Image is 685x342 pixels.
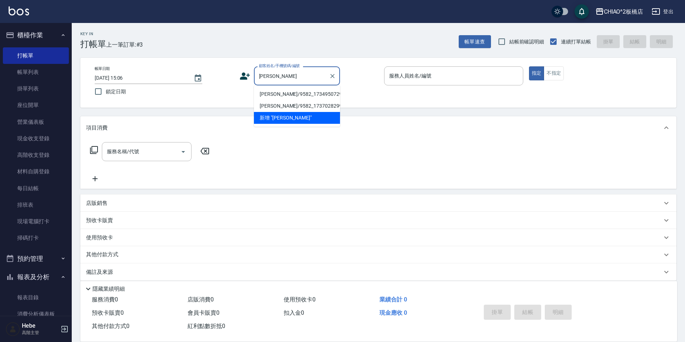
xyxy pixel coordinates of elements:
[649,5,676,18] button: 登出
[254,112,340,124] li: 新增 "[PERSON_NAME]"
[284,309,304,316] span: 扣入金 0
[3,147,69,163] a: 高階收支登錄
[3,289,69,306] a: 報表目錄
[3,47,69,64] a: 打帳單
[80,116,676,139] div: 項目消費
[327,71,337,81] button: Clear
[544,66,564,80] button: 不指定
[379,296,407,303] span: 業績合計 0
[22,322,58,329] h5: Hebe
[3,64,69,80] a: 帳單列表
[254,100,340,112] li: [PERSON_NAME]/9582_1737028299/null
[3,213,69,230] a: 現場電腦打卡
[22,329,58,336] p: 高階主管
[6,322,20,336] img: Person
[3,80,69,97] a: 掛單列表
[178,146,189,158] button: Open
[188,309,219,316] span: 會員卡販賣 0
[95,72,186,84] input: YYYY/MM/DD hh:mm
[3,163,69,180] a: 材料自購登錄
[188,296,214,303] span: 店販消費 0
[3,197,69,213] a: 排班表
[9,6,29,15] img: Logo
[86,217,113,224] p: 預收卡販賣
[106,88,126,95] span: 鎖定日期
[95,66,110,71] label: 帳單日期
[188,323,225,329] span: 紅利點數折抵 0
[3,306,69,322] a: 消費分析儀表板
[86,268,113,276] p: 備註及來源
[3,180,69,197] a: 每日結帳
[592,4,646,19] button: CHIAO^2板橋店
[604,7,643,16] div: CHIAO^2板橋店
[80,32,106,36] h2: Key In
[80,39,106,49] h3: 打帳單
[106,40,143,49] span: 上一筆訂單:#3
[284,296,316,303] span: 使用預收卡 0
[561,38,591,46] span: 連續打單結帳
[3,230,69,246] a: 掃碼打卡
[459,35,491,48] button: 帳單速查
[86,124,108,132] p: 項目消費
[80,263,676,281] div: 備註及來源
[3,268,69,286] button: 報表及分析
[80,212,676,229] div: 預收卡販賣
[259,63,300,69] label: 顧客姓名/手機號碼/編號
[80,246,676,263] div: 其他付款方式
[3,249,69,268] button: 預約管理
[93,285,125,293] p: 隱藏業績明細
[92,296,118,303] span: 服務消費 0
[575,4,589,19] button: save
[86,200,108,207] p: 店販銷售
[189,70,207,87] button: Choose date, selected date is 2025-10-09
[80,229,676,246] div: 使用預收卡
[92,309,124,316] span: 預收卡販賣 0
[3,114,69,130] a: 營業儀表板
[254,88,340,100] li: [PERSON_NAME]/9582_1734950729/null
[92,323,129,329] span: 其他付款方式 0
[86,251,122,259] p: 其他付款方式
[3,130,69,147] a: 現金收支登錄
[3,26,69,44] button: 櫃檯作業
[379,309,407,316] span: 現金應收 0
[3,97,69,113] a: 座位開單
[80,195,676,212] div: 店販銷售
[509,38,544,46] span: 結帳前確認明細
[529,66,544,80] button: 指定
[86,234,113,242] p: 使用預收卡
